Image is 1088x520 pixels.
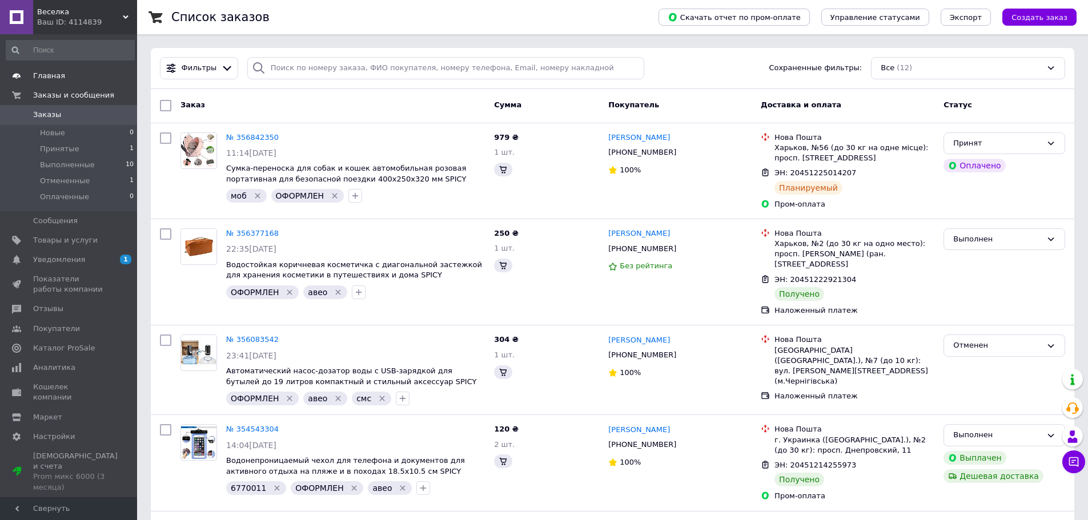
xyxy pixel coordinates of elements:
[33,255,85,265] span: Уведомления
[821,9,929,26] button: Управление статусами
[231,191,247,200] span: моб
[295,483,344,493] span: ОФОРМЛЕН
[272,483,282,493] svg: Удалить метку
[620,368,641,377] span: 100%
[941,9,991,26] button: Экспорт
[126,160,134,170] span: 10
[774,143,934,163] div: Харьков, №56 (до 30 кг на одне місце): просп. [STREET_ADDRESS]
[774,424,934,434] div: Нова Пошта
[356,394,371,403] span: смс
[40,160,95,170] span: Выполненные
[226,441,276,450] span: 14:04[DATE]
[37,7,123,17] span: Веселка
[774,132,934,143] div: Нова Пошта
[231,288,279,297] span: ОФОРМЛЕН
[40,144,79,154] span: Принятые
[620,166,641,174] span: 100%
[494,133,519,142] span: 979 ₴
[226,229,279,237] a: № 356377168
[231,483,266,493] span: 6770011
[130,192,134,202] span: 0
[774,391,934,401] div: Наложенный платеж
[608,100,659,109] span: Покупатель
[181,335,216,370] img: Фото товару
[285,394,294,403] svg: Удалить метку
[494,425,519,433] span: 120 ₴
[180,334,217,371] a: Фото товару
[231,394,279,403] span: ОФОРМЛЕН
[130,176,134,186] span: 1
[608,228,670,239] a: [PERSON_NAME]
[398,483,407,493] svg: Удалить метку
[659,9,810,26] button: Скачать отчет по пром-оплате
[33,235,98,245] span: Товары и услуги
[774,461,856,469] span: ЭН: 20451214255973
[226,133,279,142] a: № 356842350
[774,473,824,486] div: Получено
[953,340,1042,352] div: Отменен
[33,324,80,334] span: Покупатели
[33,362,75,373] span: Аналитика
[608,148,676,156] span: [PHONE_NUMBER]
[226,244,276,253] span: 22:35[DATE]
[33,412,62,422] span: Маркет
[226,351,276,360] span: 23:41[DATE]
[881,63,894,74] span: Все
[1062,450,1085,473] button: Чат с покупателем
[181,426,216,458] img: Фото товару
[991,13,1077,21] a: Создать заказ
[37,17,137,27] div: Ваш ID: 4114839
[774,345,934,387] div: [GEOGRAPHIC_DATA] ([GEOGRAPHIC_DATA].), №7 (до 10 кг): вул. [PERSON_NAME][STREET_ADDRESS] (м.Черн...
[774,275,856,284] span: ЭН: 20451222921304
[33,382,106,402] span: Кошелек компании
[226,164,466,183] span: Сумка-переноска для собак и кошек автомобильная розовая портативная для безопасной поездки 400x25...
[1011,13,1067,22] span: Создать заказ
[171,10,270,24] h1: Список заказов
[769,63,862,74] span: Сохраненные фильтры:
[180,132,217,169] a: Фото товару
[774,435,934,455] div: г. Украинка ([GEOGRAPHIC_DATA].), №2 (до 30 кг): просп. Днепровский, 11
[494,335,519,344] span: 304 ₴
[608,132,670,143] a: [PERSON_NAME]
[608,244,676,253] span: [PHONE_NUMBER]
[774,199,934,209] div: Пром-оплата
[33,216,78,226] span: Сообщения
[226,335,279,344] a: № 356083542
[180,424,217,461] a: Фото товару
[378,394,387,403] svg: Удалить метку
[33,304,63,314] span: Отзывы
[181,229,216,264] img: Фото товару
[120,255,131,264] span: 1
[774,228,934,239] div: Нова Пошта
[40,192,89,202] span: Оплаченные
[226,148,276,158] span: 11:14[DATE]
[226,260,482,280] a: Водостойкая коричневая косметичка с диагональной застежкой для хранения косметики в путешествиях ...
[830,13,920,22] span: Управление статусами
[953,138,1042,150] div: Принят
[774,168,856,177] span: ЭН: 20451225014207
[608,335,670,346] a: [PERSON_NAME]
[944,469,1043,483] div: Дешевая доставка
[1002,9,1077,26] button: Создать заказ
[40,176,90,186] span: Отмененные
[226,456,465,475] a: Водонепроницаемый чехол для телефона и документов для активного отдыха на пляже и в походах 18.5x...
[308,288,327,297] span: авео
[494,100,521,109] span: Сумма
[372,483,392,493] span: авео
[285,288,294,297] svg: Удалить метку
[774,491,934,501] div: Пром-оплата
[494,440,515,449] span: 2 шт.
[774,181,842,195] div: Планируемый
[33,451,118,493] span: [DEMOGRAPHIC_DATA] и счета
[182,63,217,74] span: Фильтры
[350,483,359,493] svg: Удалить метку
[620,458,641,466] span: 100%
[774,239,934,270] div: Харьков, №2 (до 30 кг на одно место): просп. [PERSON_NAME] (ран. [STREET_ADDRESS]
[40,128,65,138] span: Новые
[33,90,114,100] span: Заказы и сообщения
[33,471,118,492] div: Prom микс 6000 (3 месяца)
[276,191,324,200] span: ОФОРМЛЕН
[620,261,672,270] span: Без рейтинга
